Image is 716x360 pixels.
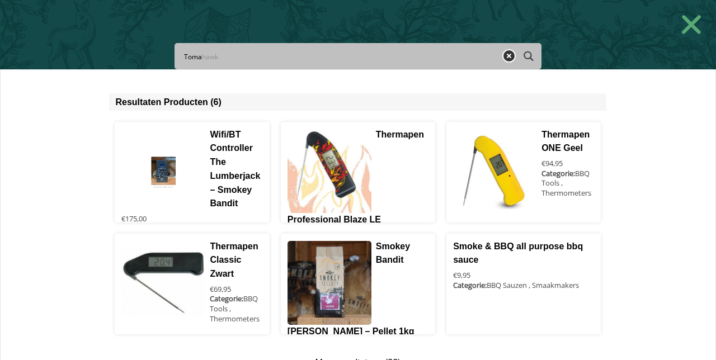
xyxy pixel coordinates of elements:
a: Wifi/BT Controller The Lumberjack – Smokey Bandit [121,128,262,211]
a: Smokey Bandit [PERSON_NAME] – Pellet 1kg [288,240,428,339]
button: Search magnifier button [519,46,538,66]
a: Thermapen Professional Blaze LE [288,128,428,227]
div: Resultaten Producten (6) [109,93,606,111]
a: Thermapen ONE Geel [453,128,594,156]
a: Smoke & BBQ all purpose bbq sauce [453,240,594,268]
form: Search form [186,46,496,66]
a: Thermapen Classic Zwart [121,240,262,281]
a: Close [678,11,705,38]
input: Search input [184,46,494,67]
